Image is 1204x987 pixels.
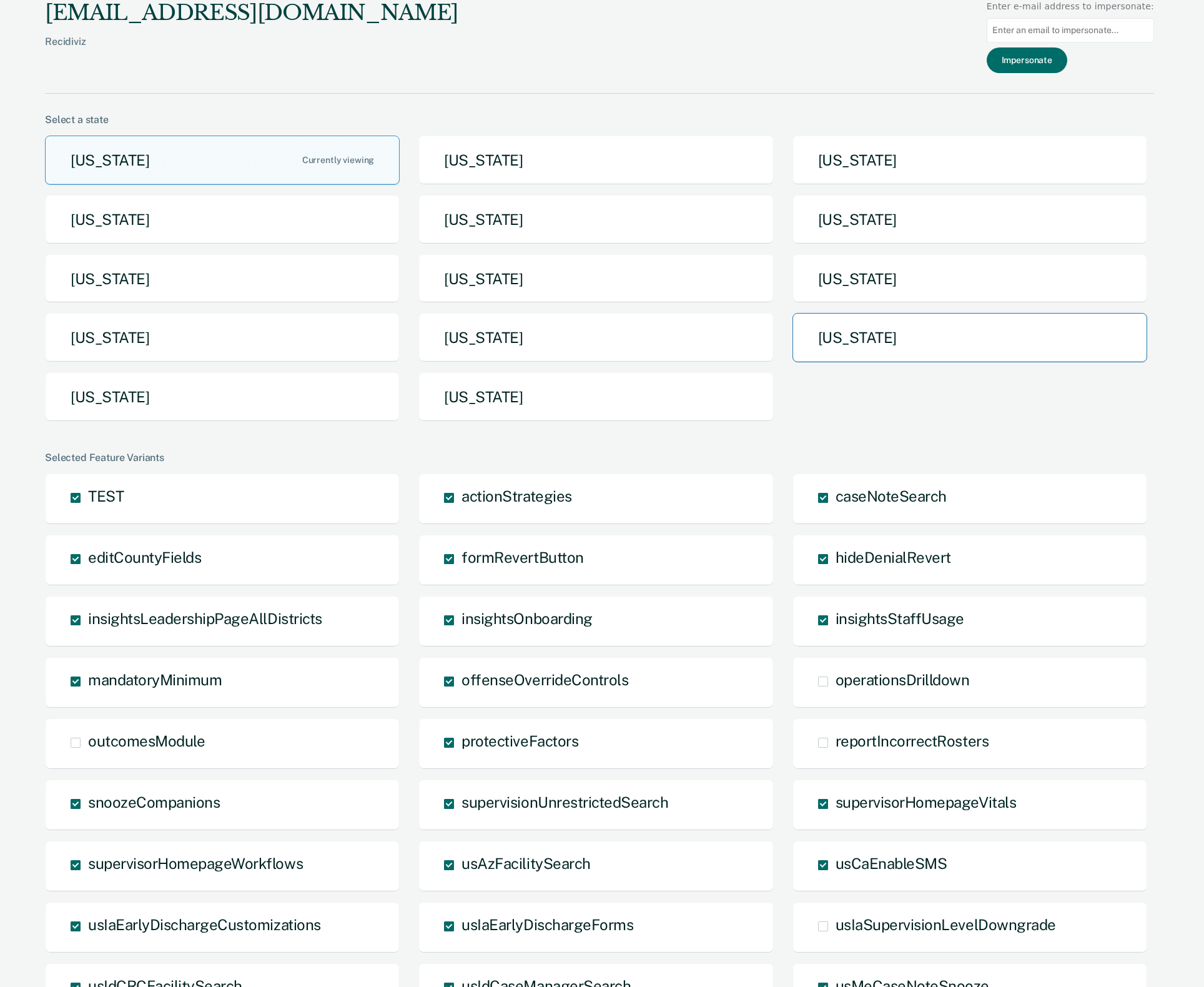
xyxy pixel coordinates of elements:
[792,136,1147,185] button: [US_STATE]
[461,732,578,750] span: protectiveFactors
[88,732,205,750] span: outcomesModule
[461,610,592,627] span: insightsOnboarding
[792,254,1147,304] button: [US_STATE]
[987,47,1067,73] button: Impersonate
[836,487,947,505] span: caseNoteSearch
[418,372,773,422] button: [US_STATE]
[45,452,1154,464] div: Selected Feature Variants
[418,254,773,304] button: [US_STATE]
[836,732,989,750] span: reportIncorrectRosters
[45,136,400,185] button: [US_STATE]
[418,313,773,362] button: [US_STATE]
[987,18,1154,42] input: Enter an email to impersonate...
[836,855,947,872] span: usCaEnableSMS
[461,487,571,505] span: actionStrategies
[836,610,964,627] span: insightsStaffUsage
[45,195,400,244] button: [US_STATE]
[461,793,668,811] span: supervisionUnrestrictedSearch
[88,916,321,933] span: usIaEarlyDischargeCustomizations
[792,195,1147,244] button: [US_STATE]
[461,671,628,688] span: offenseOverrideControls
[461,916,633,933] span: usIaEarlyDischargeForms
[88,487,124,505] span: TEST
[88,610,322,627] span: insightsLeadershipPageAllDistricts
[418,136,773,185] button: [US_STATE]
[88,548,201,566] span: editCountyFields
[836,793,1016,811] span: supervisorHomepageVitals
[792,313,1147,362] button: [US_STATE]
[836,548,951,566] span: hideDenialRevert
[836,916,1056,933] span: usIaSupervisionLevelDowngrade
[461,548,583,566] span: formRevertButton
[45,114,1154,126] div: Select a state
[836,671,970,688] span: operationsDrilldown
[461,855,590,872] span: usAzFacilitySearch
[88,793,220,811] span: snoozeCompanions
[88,855,303,872] span: supervisorHomepageWorkflows
[45,372,400,422] button: [US_STATE]
[418,195,773,244] button: [US_STATE]
[45,36,458,67] div: Recidiviz
[88,671,222,688] span: mandatoryMinimum
[45,313,400,362] button: [US_STATE]
[45,254,400,304] button: [US_STATE]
